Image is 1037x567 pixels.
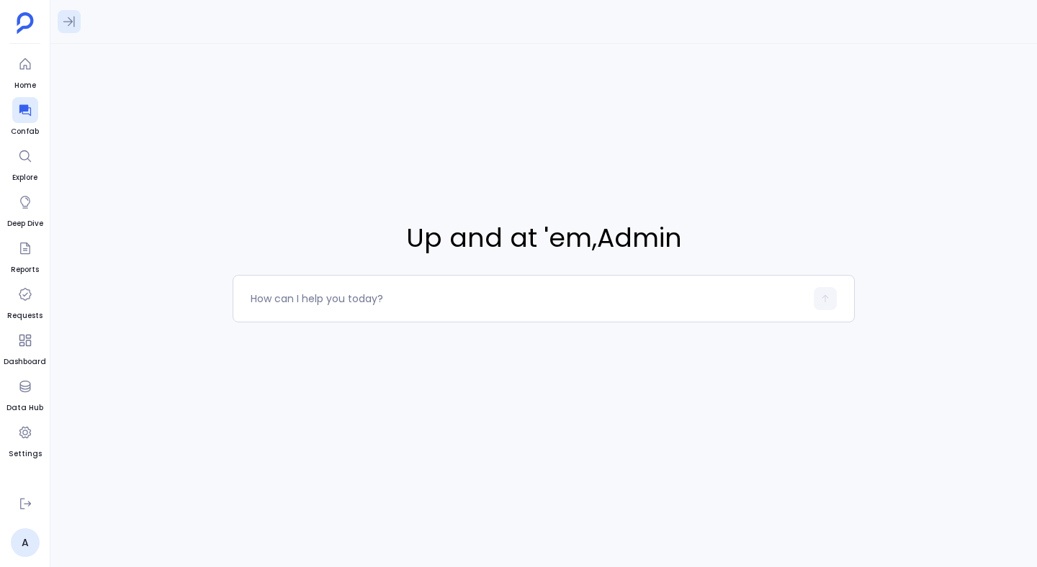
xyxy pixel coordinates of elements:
[4,327,46,368] a: Dashboard
[4,356,46,368] span: Dashboard
[12,143,38,183] a: Explore
[11,126,39,137] span: Confab
[9,419,42,460] a: Settings
[6,402,43,414] span: Data Hub
[7,281,42,322] a: Requests
[11,235,39,276] a: Reports
[11,97,39,137] a: Confab
[6,373,43,414] a: Data Hub
[12,172,38,183] span: Explore
[17,12,34,34] img: petavue logo
[7,189,43,230] a: Deep Dive
[11,264,39,276] span: Reports
[9,448,42,460] span: Settings
[7,310,42,322] span: Requests
[406,219,682,258] span: Up and at 'em , Admin
[12,80,38,91] span: Home
[7,218,43,230] span: Deep Dive
[12,51,38,91] a: Home
[11,528,40,557] a: A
